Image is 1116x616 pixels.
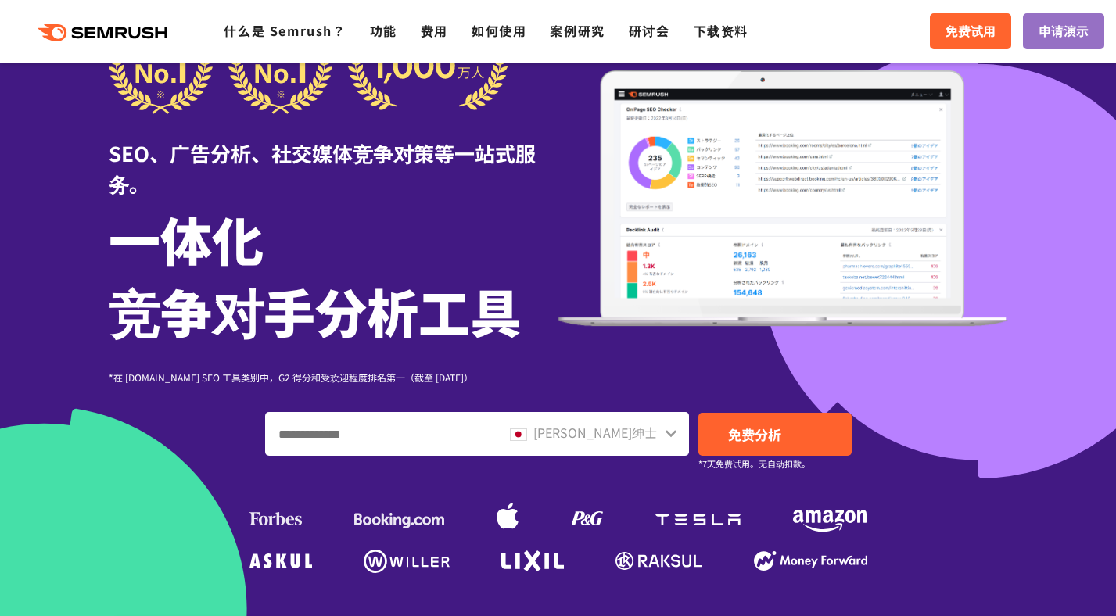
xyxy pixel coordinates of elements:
[109,273,522,348] font: 竞争对手分析工具
[421,21,448,40] a: 费用
[728,424,781,444] font: 免费分析
[109,138,536,198] font: SEO、广告分析、社交媒体竞争对策等一站式服务。
[266,413,496,455] input: 输入域名、关键字或 URL
[370,21,397,40] a: 功能
[109,371,473,384] font: *在 [DOMAIN_NAME] SEO 工具类别中，G2 得分和受欢迎程度排名第一（截至 [DATE]）
[550,21,605,40] a: 案例研究
[224,21,346,40] a: 什么是 Semrush？
[1023,13,1104,49] a: 申请演示
[472,21,526,40] a: 如何使用
[109,201,264,276] font: 一体化
[698,457,810,470] font: *7天免费试用。无自动扣款。
[698,413,852,456] a: 免费分析
[1039,21,1089,40] font: 申请演示
[629,21,670,40] a: 研讨会
[946,21,996,40] font: 免费试用
[930,13,1011,49] a: 免费试用
[533,423,657,442] font: [PERSON_NAME]绅士
[694,21,748,40] a: 下载资料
